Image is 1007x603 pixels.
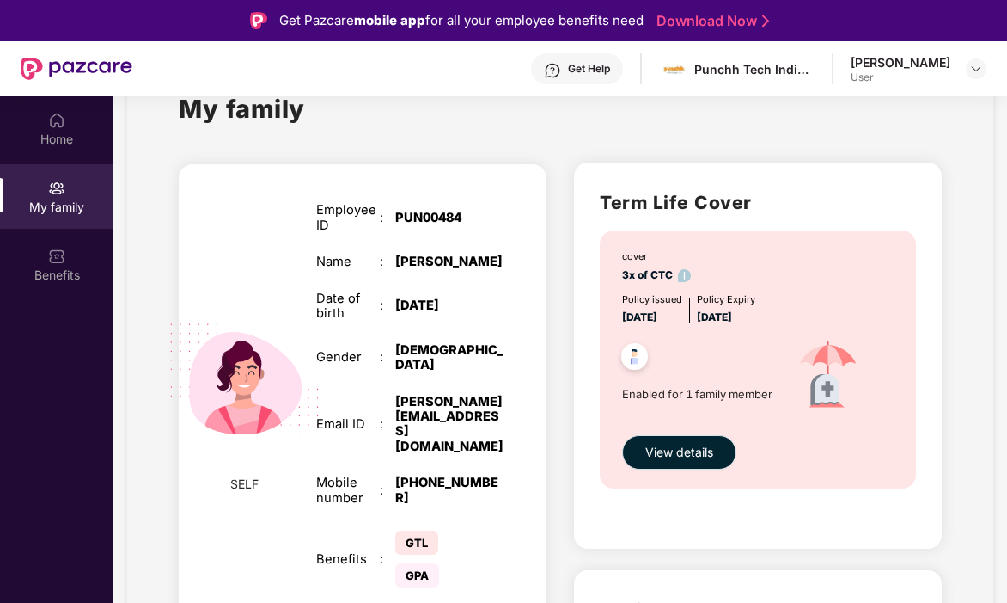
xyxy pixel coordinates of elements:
div: : [380,417,395,432]
span: SELF [230,475,259,494]
img: svg+xml;base64,PHN2ZyBpZD0iRHJvcGRvd24tMzJ4MzIiIHhtbG5zPSJodHRwOi8vd3d3LnczLm9yZy8yMDAwL3N2ZyIgd2... [969,62,983,76]
button: View details [622,435,736,470]
div: Get Help [568,62,610,76]
div: Name [316,255,379,269]
div: Punchh Tech India Pvt Ltd (A PAR Technology Company) [694,61,815,77]
div: Email ID [316,417,379,432]
img: svg+xml;base64,PHN2ZyB4bWxucz0iaHR0cDovL3d3dy53My5vcmcvMjAwMC9zdmciIHdpZHRoPSI0OC45NDMiIGhlaWdodD... [613,338,656,380]
div: Get Pazcare for all your employee benefits need [279,10,644,31]
div: PUN00484 [395,211,505,225]
span: GTL [395,531,438,555]
img: svg+xml;base64,PHN2ZyBpZD0iQmVuZWZpdHMiIHhtbG5zPSJodHRwOi8vd3d3LnczLm9yZy8yMDAwL3N2ZyIgd2lkdGg9Ij... [48,248,65,265]
div: cover [622,249,691,264]
div: : [380,298,395,313]
div: [DATE] [395,298,505,313]
h1: My family [179,89,305,128]
div: Gender [316,350,379,365]
div: [PHONE_NUMBER] [395,476,505,506]
div: : [380,350,395,365]
div: Mobile number [316,476,379,506]
div: User [851,71,950,84]
span: [DATE] [697,311,732,323]
img: info [678,269,691,282]
strong: mobile app [354,12,425,28]
div: : [380,255,395,269]
img: svg+xml;base64,PHN2ZyBpZD0iSG9tZSIgeG1sbnM9Imh0dHA6Ly93d3cudzMub3JnLzIwMDAvc3ZnIiB3aWR0aD0iMjAiIG... [48,112,65,129]
a: Download Now [656,12,764,30]
span: 3x of CTC [622,268,691,281]
span: [DATE] [622,311,657,323]
img: icon [782,326,874,427]
img: New Pazcare Logo [21,58,132,80]
img: Stroke [762,12,769,30]
div: : [380,552,395,567]
div: [PERSON_NAME][EMAIL_ADDRESS][DOMAIN_NAME] [395,395,505,455]
img: images.jpg [662,57,687,82]
div: [PERSON_NAME] [851,54,950,71]
span: View details [645,443,713,462]
div: [PERSON_NAME] [395,255,505,269]
span: GPA [395,563,439,588]
div: : [380,211,395,225]
div: Date of birth [316,292,379,322]
div: : [380,483,395,498]
img: Logo [250,12,267,29]
div: Employee ID [316,203,379,233]
img: svg+xml;base64,PHN2ZyB3aWR0aD0iMjAiIGhlaWdodD0iMjAiIHZpZXdCb3g9IjAgMCAyMCAyMCIgZmlsbD0ibm9uZSIgeG... [48,180,65,197]
div: [DEMOGRAPHIC_DATA] [395,343,505,373]
img: svg+xml;base64,PHN2ZyB4bWxucz0iaHR0cDovL3d3dy53My5vcmcvMjAwMC9zdmciIHdpZHRoPSIyMjQiIGhlaWdodD0iMT... [150,284,340,475]
div: Benefits [316,552,379,567]
img: svg+xml;base64,PHN2ZyBpZD0iSGVscC0zMngzMiIgeG1sbnM9Imh0dHA6Ly93d3cudzMub3JnLzIwMDAvc3ZnIiB3aWR0aD... [544,62,561,79]
span: Enabled for 1 family member [622,385,782,403]
div: Policy Expiry [697,292,755,307]
div: Policy issued [622,292,682,307]
h2: Term Life Cover [600,188,916,217]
